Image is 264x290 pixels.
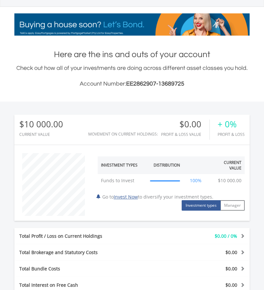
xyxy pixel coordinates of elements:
button: Manager [220,200,245,211]
div: Profit & Loss [218,132,245,137]
div: $10 000.00 [19,120,63,129]
td: Funds to Invest [98,174,147,187]
button: Investment types [182,200,221,211]
th: Current Value [208,156,245,174]
img: EasyMortage Promotion Banner [14,13,250,36]
div: Profit & Loss Value [161,132,209,137]
h1: Here are the ins and outs of your account [14,49,250,60]
td: $10 000.00 [215,174,245,187]
div: + 0% [218,120,245,129]
a: Invest Now [114,194,138,200]
th: Investment Types [98,156,147,174]
div: Total Interest on Free Cash [14,282,152,288]
span: $0.00 [225,282,237,288]
div: Check out how all of your investments are doing across different asset classes you hold. [14,64,250,89]
div: $0.00 [161,120,209,129]
div: Movement on Current Holdings: [88,132,158,136]
span: $0.00 [225,249,237,255]
div: Distribution [154,162,180,168]
span: EE2862907-13689725 [126,81,184,87]
div: Go to to diversify your investment types. [93,150,250,211]
h3: Account Number: [14,79,250,89]
div: Total Brokerage and Statutory Costs [14,249,152,256]
div: Total Profit / Loss on Current Holdings [14,233,152,239]
span: $0.00 / 0% [215,233,237,239]
div: CURRENT VALUE [19,132,63,137]
td: 100% [183,174,208,187]
span: $0.00 [225,266,237,272]
div: Total Bundle Costs [14,266,152,272]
